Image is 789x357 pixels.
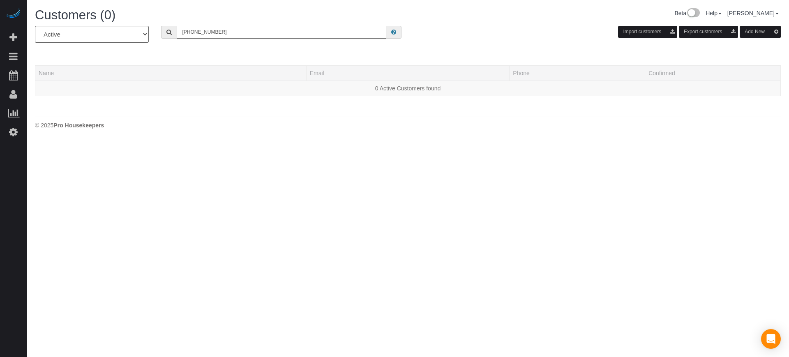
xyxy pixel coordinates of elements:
a: [PERSON_NAME] [727,10,779,16]
th: Name [35,65,307,81]
img: Automaid Logo [5,8,21,20]
a: Help [706,10,722,16]
th: Confirmed [645,65,781,81]
a: Beta [674,10,700,16]
div: © 2025 [35,121,781,129]
th: Email [306,65,510,81]
div: Open Intercom Messenger [761,329,781,349]
button: Import customers [618,26,677,38]
button: Export customers [679,26,738,38]
button: Add New [740,26,781,38]
span: Customers (0) [35,8,115,22]
strong: Pro Housekeepers [53,122,104,129]
img: New interface [686,8,700,19]
td: 0 Active Customers found [35,81,781,96]
input: Search customers ... [177,26,386,39]
th: Phone [510,65,645,81]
